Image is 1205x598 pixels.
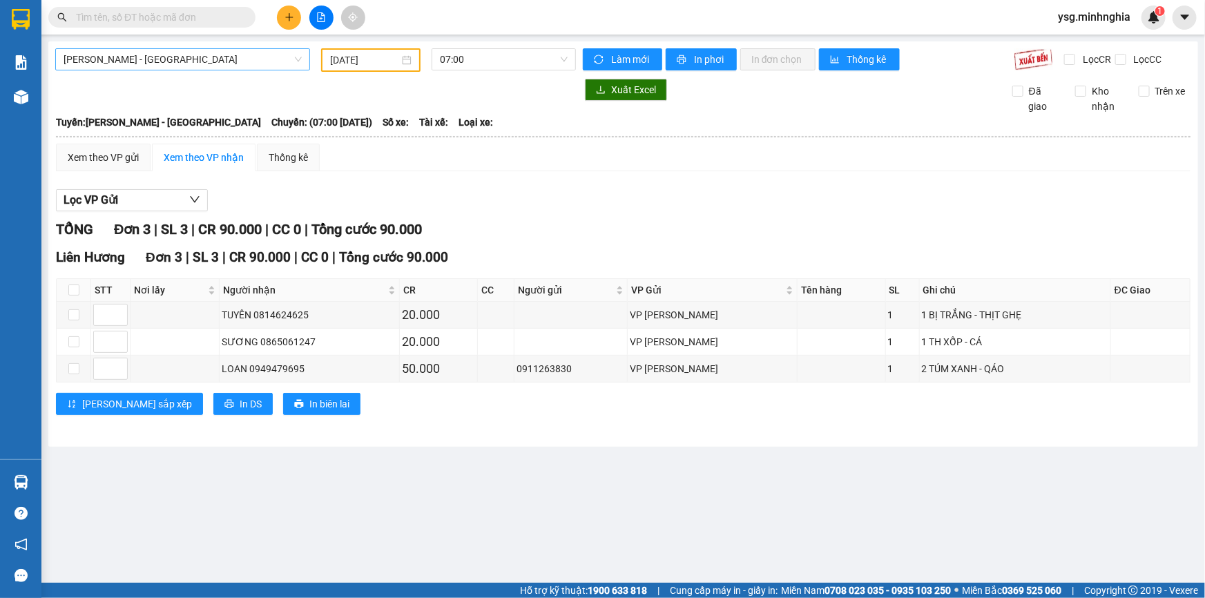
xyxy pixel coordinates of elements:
[402,359,475,378] div: 50.000
[223,282,385,298] span: Người nhận
[14,475,28,490] img: warehouse-icon
[888,307,917,322] div: 1
[517,361,625,376] div: 0911263830
[339,249,448,265] span: Tổng cước 90.000
[1128,52,1164,67] span: Lọc CC
[164,150,244,165] div: Xem theo VP nhận
[583,48,662,70] button: syncLàm mới
[922,307,1108,322] div: 1 BỊ TRẮNG - THỊT GHẸ
[628,356,798,383] td: VP Phan Rí
[222,249,226,265] span: |
[611,52,651,67] span: Làm mới
[400,279,478,302] th: CR
[224,399,234,410] span: printer
[285,12,294,22] span: plus
[193,249,219,265] span: SL 3
[478,279,514,302] th: CC
[920,279,1111,302] th: Ghi chú
[1155,6,1165,16] sup: 1
[1002,585,1061,596] strong: 0369 525 060
[272,221,301,238] span: CC 0
[82,396,192,412] span: [PERSON_NAME] sắp xếp
[630,334,795,349] div: VP [PERSON_NAME]
[954,588,958,593] span: ⚪️
[383,115,409,130] span: Số xe:
[311,221,422,238] span: Tổng cước 90.000
[847,52,889,67] span: Thống kê
[91,279,131,302] th: STT
[888,334,917,349] div: 1
[57,12,67,22] span: search
[67,399,77,410] span: sort-ascending
[611,82,656,97] span: Xuất Excel
[886,279,920,302] th: SL
[419,115,448,130] span: Tài xế:
[12,9,30,30] img: logo-vxr
[146,249,182,265] span: Đơn 3
[56,249,125,265] span: Liên Hương
[459,115,493,130] span: Loại xe:
[277,6,301,30] button: plus
[309,396,349,412] span: In biên lai
[271,115,372,130] span: Chuyến: (07:00 [DATE])
[56,117,261,128] b: Tuyến: [PERSON_NAME] - [GEOGRAPHIC_DATA]
[402,305,475,325] div: 20.000
[922,334,1108,349] div: 1 TH XỐP - CÁ
[781,583,951,598] span: Miền Nam
[830,55,842,66] span: bar-chart
[1047,8,1141,26] span: ysg.minhnghia
[301,249,329,265] span: CC 0
[1077,52,1113,67] span: Lọc CR
[628,302,798,329] td: VP Phan Rí
[14,90,28,104] img: warehouse-icon
[15,569,28,582] span: message
[630,361,795,376] div: VP [PERSON_NAME]
[222,334,397,349] div: SƯƠNG 0865061247
[265,221,269,238] span: |
[666,48,737,70] button: printerIn phơi
[213,393,273,415] button: printerIn DS
[962,583,1061,598] span: Miền Bắc
[594,55,606,66] span: sync
[161,221,188,238] span: SL 3
[283,393,360,415] button: printerIn biên lai
[798,279,886,302] th: Tên hàng
[154,221,157,238] span: |
[56,221,93,238] span: TỔNG
[825,585,951,596] strong: 0708 023 035 - 0935 103 250
[630,307,795,322] div: VP [PERSON_NAME]
[402,332,475,351] div: 20.000
[316,12,326,22] span: file-add
[694,52,726,67] span: In phơi
[518,282,613,298] span: Người gửi
[198,221,262,238] span: CR 90.000
[819,48,900,70] button: bar-chartThống kê
[1014,48,1053,70] img: 9k=
[585,79,667,101] button: downloadXuất Excel
[348,12,358,22] span: aim
[15,538,28,551] span: notification
[631,282,783,298] span: VP Gửi
[1179,11,1191,23] span: caret-down
[628,329,798,356] td: VP Phan Rí
[341,6,365,30] button: aim
[191,221,195,238] span: |
[1173,6,1197,30] button: caret-down
[1086,84,1128,114] span: Kho nhận
[229,249,291,265] span: CR 90.000
[305,221,308,238] span: |
[1111,279,1190,302] th: ĐC Giao
[15,507,28,520] span: question-circle
[64,49,302,70] span: Phan Rí - Sài Gòn
[1157,6,1162,16] span: 1
[888,361,917,376] div: 1
[134,282,205,298] span: Nơi lấy
[56,393,203,415] button: sort-ascending[PERSON_NAME] sắp xếp
[56,189,208,211] button: Lọc VP Gửi
[740,48,816,70] button: In đơn chọn
[520,583,647,598] span: Hỗ trợ kỹ thuật:
[309,6,334,30] button: file-add
[922,361,1108,376] div: 2 TÚM XANH - QÁO
[1150,84,1191,99] span: Trên xe
[440,49,568,70] span: 07:00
